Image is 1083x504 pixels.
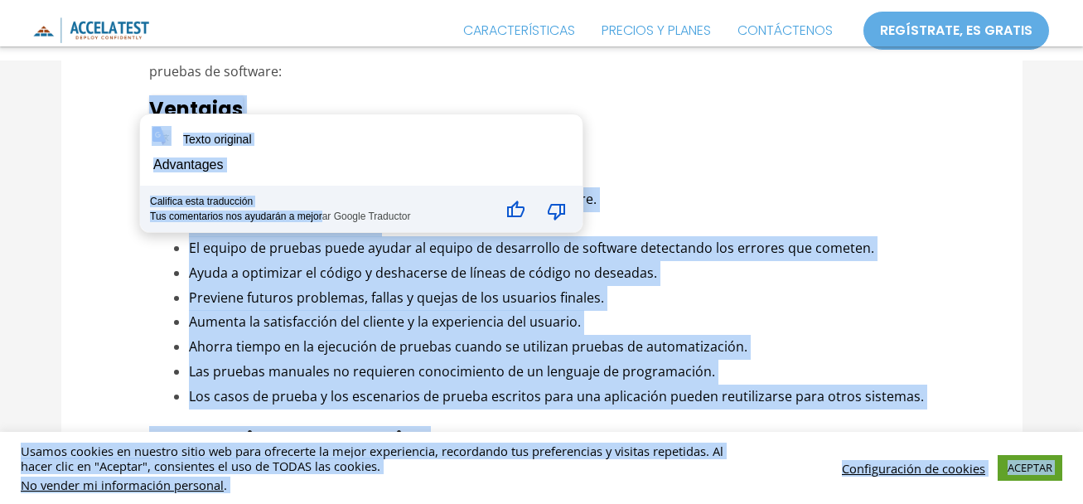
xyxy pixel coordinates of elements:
[189,313,581,331] font: Aumenta la satisfacción del cliente y la experiencia del usuario.
[537,191,577,230] button: Mala traducción
[189,239,874,257] font: El equipo de pruebas puede ayudar al equipo de desarrollo de software detectando los errores que ...
[189,387,924,405] font: Los casos de prueba y los escenarios de prueba escritos para una aplicación pueden reutilizarse p...
[189,362,715,380] font: Las pruebas manuales no requieren conocimiento de un lenguaje de programación.
[183,133,252,146] div: Texto original
[21,477,224,493] font: No vender mi información personal
[21,443,723,474] font: Usamos cookies en nuestro sitio web para ofrecerte la mejor experiencia, recordando tus preferenc...
[150,196,491,207] div: Califica esta traducción
[189,288,604,307] font: Previene futuros problemas, fallas y quejas de los usuarios finales.
[1008,460,1052,475] font: ACEPTAR
[496,191,535,230] button: Buena traducción
[224,477,227,493] font: .
[150,207,491,222] div: Tus comentarios nos ayudarán a mejorar Google Traductor
[153,157,224,172] div: Advantages
[189,264,657,282] font: Ayuda a optimizar el código y deshacerse de líneas de código no deseadas.
[842,461,985,476] a: Configuración de cookies
[149,426,427,453] font: Desventajas y desventajas
[998,455,1062,481] a: ACEPTAR
[842,460,985,477] font: Configuración de cookies
[189,337,747,356] font: Ahorra tiempo en la ejecución de pruebas cuando se utilizan pruebas de automatización.
[149,95,243,123] font: Ventajas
